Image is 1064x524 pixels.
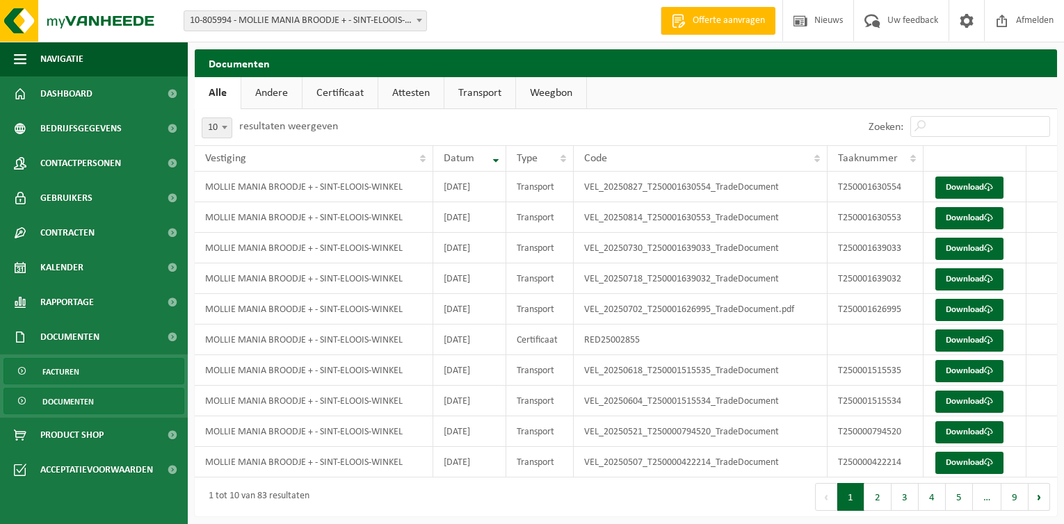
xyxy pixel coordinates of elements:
[40,42,83,76] span: Navigatie
[828,386,923,416] td: T250001515534
[506,202,574,233] td: Transport
[195,172,433,202] td: MOLLIE MANIA BROODJE + - SINT-ELOOIS-WINKEL
[869,122,903,133] label: Zoeken:
[828,263,923,294] td: T250001639032
[241,77,302,109] a: Andere
[935,299,1003,321] a: Download
[184,11,426,31] span: 10-805994 - MOLLIE MANIA BROODJE + - SINT-ELOOIS-WINKEL
[506,386,574,416] td: Transport
[935,421,1003,443] a: Download
[935,452,1003,474] a: Download
[40,76,92,111] span: Dashboard
[574,233,828,263] td: VEL_20250730_T250001639033_TradeDocument
[202,117,232,138] span: 10
[40,285,94,320] span: Rapportage
[506,447,574,477] td: Transport
[973,483,1001,511] span: …
[195,233,433,263] td: MOLLIE MANIA BROODJE + - SINT-ELOOIS-WINKEL
[202,484,309,509] div: 1 tot 10 van 83 resultaten
[828,416,923,447] td: T250000794520
[919,483,946,511] button: 4
[935,207,1003,229] a: Download
[3,358,184,384] a: Facturen
[584,153,607,164] span: Code
[40,215,95,250] span: Contracten
[1029,483,1050,511] button: Next
[574,294,828,325] td: VEL_20250702_T250001626995_TradeDocument.pdf
[3,388,184,414] a: Documenten
[195,386,433,416] td: MOLLIE MANIA BROODJE + - SINT-ELOOIS-WINKEL
[184,10,427,31] span: 10-805994 - MOLLIE MANIA BROODJE + - SINT-ELOOIS-WINKEL
[506,416,574,447] td: Transport
[205,153,246,164] span: Vestiging
[40,250,83,285] span: Kalender
[935,177,1003,199] a: Download
[935,329,1003,352] a: Download
[828,172,923,202] td: T250001630554
[828,202,923,233] td: T250001630553
[239,121,338,132] label: resultaten weergeven
[433,355,506,386] td: [DATE]
[574,386,828,416] td: VEL_20250604_T250001515534_TradeDocument
[195,202,433,233] td: MOLLIE MANIA BROODJE + - SINT-ELOOIS-WINKEL
[195,447,433,477] td: MOLLIE MANIA BROODJE + - SINT-ELOOIS-WINKEL
[433,447,506,477] td: [DATE]
[195,325,433,355] td: MOLLIE MANIA BROODJE + - SINT-ELOOIS-WINKEL
[433,294,506,325] td: [DATE]
[433,325,506,355] td: [DATE]
[195,355,433,386] td: MOLLIE MANIA BROODJE + - SINT-ELOOIS-WINKEL
[935,391,1003,413] a: Download
[935,360,1003,382] a: Download
[42,359,79,385] span: Facturen
[661,7,775,35] a: Offerte aanvragen
[946,483,973,511] button: 5
[516,77,586,109] a: Weegbon
[202,118,232,138] span: 10
[444,77,515,109] a: Transport
[574,416,828,447] td: VEL_20250521_T250000794520_TradeDocument
[517,153,538,164] span: Type
[506,263,574,294] td: Transport
[574,202,828,233] td: VEL_20250814_T250001630553_TradeDocument
[838,153,898,164] span: Taaknummer
[433,386,506,416] td: [DATE]
[195,416,433,447] td: MOLLIE MANIA BROODJE + - SINT-ELOOIS-WINKEL
[828,294,923,325] td: T250001626995
[815,483,837,511] button: Previous
[195,77,241,109] a: Alle
[195,49,1057,76] h2: Documenten
[40,146,121,181] span: Contactpersonen
[42,388,94,415] span: Documenten
[506,325,574,355] td: Certificaat
[444,153,474,164] span: Datum
[433,416,506,447] td: [DATE]
[433,233,506,263] td: [DATE]
[506,355,574,386] td: Transport
[574,172,828,202] td: VEL_20250827_T250001630554_TradeDocument
[506,294,574,325] td: Transport
[837,483,864,511] button: 1
[433,202,506,233] td: [DATE]
[935,238,1003,260] a: Download
[506,233,574,263] td: Transport
[1001,483,1029,511] button: 9
[689,14,768,28] span: Offerte aanvragen
[378,77,444,109] a: Attesten
[574,325,828,355] td: RED25002855
[40,181,92,215] span: Gebruikers
[574,263,828,294] td: VEL_20250718_T250001639032_TradeDocument
[40,111,122,146] span: Bedrijfsgegevens
[506,172,574,202] td: Transport
[433,172,506,202] td: [DATE]
[195,263,433,294] td: MOLLIE MANIA BROODJE + - SINT-ELOOIS-WINKEL
[864,483,892,511] button: 2
[574,447,828,477] td: VEL_20250507_T250000422214_TradeDocument
[303,77,378,109] a: Certificaat
[433,263,506,294] td: [DATE]
[828,355,923,386] td: T250001515535
[892,483,919,511] button: 3
[195,294,433,325] td: MOLLIE MANIA BROODJE + - SINT-ELOOIS-WINKEL
[828,447,923,477] td: T250000422214
[40,418,104,452] span: Product Shop
[828,233,923,263] td: T250001639033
